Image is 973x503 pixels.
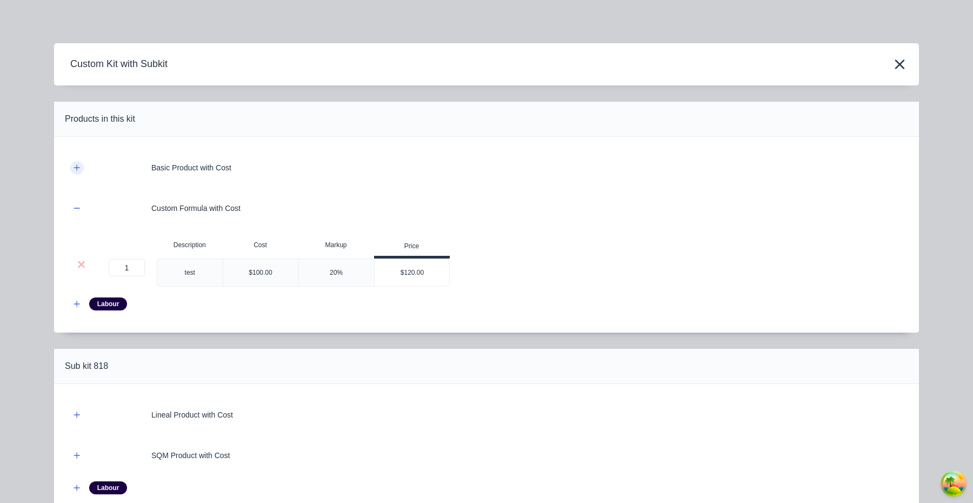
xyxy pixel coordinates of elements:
button: Open Tanstack query devtools [943,473,964,494]
h4: Custom Kit with Subkit [54,54,168,75]
div: Lineal Product with Cost [151,409,233,421]
div: Sub kit 818 [65,360,108,373]
div: $100.00 [249,268,272,277]
div: Custom Formula with Cost [151,203,241,214]
input: ? [109,259,145,276]
div: Labour [89,297,127,310]
div: 20% [330,268,343,277]
div: Description [157,234,223,256]
div: Markup [298,234,374,256]
div: Cost [223,234,298,256]
div: $120.00 [375,259,450,286]
div: Price [374,237,450,259]
div: Basic Product with Cost [151,162,231,174]
div: test [157,259,223,287]
div: Products in this kit [65,112,135,125]
div: Labour [89,481,127,494]
div: SQM Product with Cost [151,450,230,461]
